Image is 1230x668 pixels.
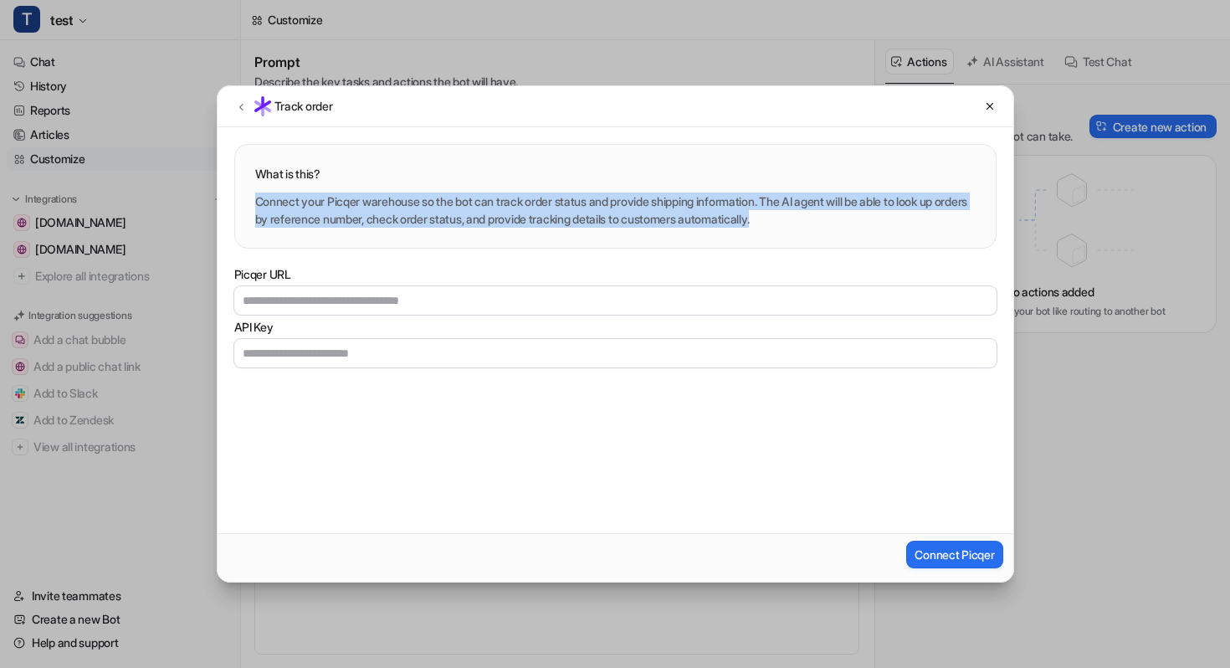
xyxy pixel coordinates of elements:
[254,96,271,116] img: chat
[255,165,976,182] h3: What is this?
[906,541,1002,568] button: Connect Picqer
[234,318,997,336] label: API Key
[234,265,997,283] label: Picqer URL
[274,97,333,115] h2: Track order
[255,193,976,228] div: Connect your Picqer warehouse so the bot can track order status and provide shipping information....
